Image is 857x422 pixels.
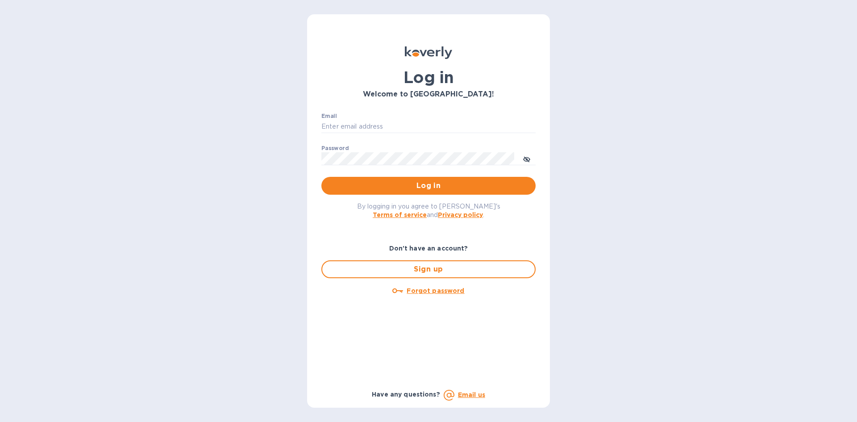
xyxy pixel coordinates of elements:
[321,113,337,119] label: Email
[407,287,464,294] u: Forgot password
[389,245,468,252] b: Don't have an account?
[458,391,485,398] a: Email us
[372,391,440,398] b: Have any questions?
[321,177,536,195] button: Log in
[438,211,483,218] a: Privacy policy
[321,90,536,99] h3: Welcome to [GEOGRAPHIC_DATA]!
[357,203,500,218] span: By logging in you agree to [PERSON_NAME]'s and .
[321,260,536,278] button: Sign up
[373,211,427,218] a: Terms of service
[518,150,536,167] button: toggle password visibility
[405,46,452,59] img: Koverly
[329,180,528,191] span: Log in
[329,264,528,275] span: Sign up
[321,146,349,151] label: Password
[321,68,536,87] h1: Log in
[321,120,536,134] input: Enter email address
